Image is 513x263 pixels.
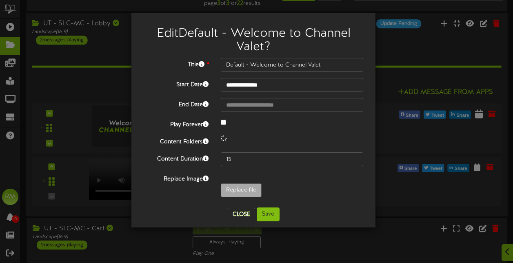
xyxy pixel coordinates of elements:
label: Content Folders [138,135,215,146]
label: Replace Image [138,172,215,183]
label: Start Date [138,78,215,89]
button: Save [257,207,280,221]
label: Content Duration [138,152,215,163]
label: End Date [138,98,215,109]
label: Title [138,58,215,69]
input: Title [221,58,363,72]
h2: Edit Default - Welcome to Channel Valet ? [144,27,363,54]
label: Play Forever [138,118,215,129]
input: 15 [221,152,363,166]
button: Close [228,208,255,221]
